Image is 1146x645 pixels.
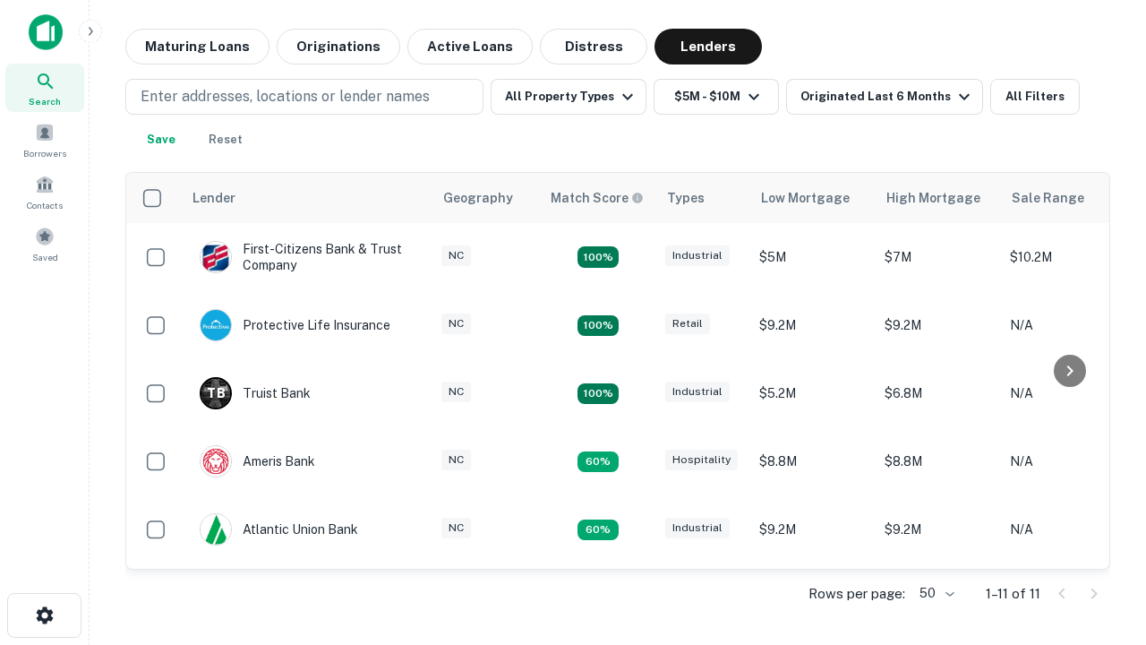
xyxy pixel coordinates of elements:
div: Capitalize uses an advanced AI algorithm to match your search with the best lender. The match sco... [551,188,644,208]
th: Types [656,173,750,223]
div: NC [441,314,471,334]
div: Atlantic Union Bank [200,513,358,546]
span: Borrowers [23,146,66,160]
button: Maturing Loans [125,29,269,64]
div: NC [441,382,471,402]
div: Lender [192,187,235,209]
h6: Match Score [551,188,640,208]
div: Protective Life Insurance [200,309,390,341]
div: Matching Properties: 2, hasApolloMatch: undefined [577,246,619,268]
a: Saved [5,219,84,268]
div: Industrial [665,518,730,538]
div: First-citizens Bank & Trust Company [200,241,415,273]
a: Contacts [5,168,84,216]
button: $5M - $10M [654,79,779,115]
th: Capitalize uses an advanced AI algorithm to match your search with the best lender. The match sco... [540,173,656,223]
td: $6.3M [876,563,1001,632]
div: NC [441,450,471,470]
img: picture [201,310,231,340]
div: Matching Properties: 2, hasApolloMatch: undefined [577,315,619,337]
div: Industrial [665,382,730,402]
th: Lender [182,173,432,223]
div: Retail [665,314,710,334]
img: picture [201,446,231,477]
button: Originations [277,29,400,64]
button: All Filters [990,79,1080,115]
p: Rows per page: [808,583,905,605]
td: $7M [876,223,1001,291]
th: Geography [432,173,540,223]
button: Originated Last 6 Months [786,79,983,115]
div: High Mortgage [886,187,980,209]
div: Matching Properties: 1, hasApolloMatch: undefined [577,451,619,473]
div: Types [667,187,705,209]
div: Ameris Bank [200,445,315,477]
div: Industrial [665,245,730,266]
div: Hospitality [665,450,738,470]
td: $6.8M [876,359,1001,427]
td: $9.2M [876,495,1001,563]
td: $9.2M [750,291,876,359]
td: $9.2M [876,291,1001,359]
div: NC [441,245,471,266]
button: Distress [540,29,647,64]
a: Borrowers [5,116,84,164]
div: Geography [443,187,513,209]
div: Originated Last 6 Months [800,86,975,107]
button: Reset [197,122,254,158]
p: 1–11 of 11 [986,583,1040,605]
td: $8.8M [750,427,876,495]
div: Low Mortgage [761,187,850,209]
button: All Property Types [491,79,646,115]
img: picture [201,514,231,545]
span: Search [29,94,61,108]
td: $5M [750,223,876,291]
div: Matching Properties: 3, hasApolloMatch: undefined [577,383,619,405]
span: Contacts [27,198,63,212]
a: Search [5,64,84,112]
button: Save your search to get updates of matches that match your search criteria. [133,122,190,158]
td: $8.8M [876,427,1001,495]
td: $6.3M [750,563,876,632]
button: Lenders [654,29,762,64]
td: $5.2M [750,359,876,427]
td: $9.2M [750,495,876,563]
p: Enter addresses, locations or lender names [141,86,430,107]
button: Enter addresses, locations or lender names [125,79,483,115]
div: Matching Properties: 1, hasApolloMatch: undefined [577,520,619,541]
iframe: Chat Widget [1056,444,1146,530]
div: Truist Bank [200,377,311,409]
th: Low Mortgage [750,173,876,223]
span: Saved [32,250,58,264]
div: NC [441,518,471,538]
p: T B [207,384,225,403]
button: Active Loans [407,29,533,64]
img: picture [201,242,231,272]
img: capitalize-icon.png [29,14,63,50]
th: High Mortgage [876,173,1001,223]
div: 50 [912,580,957,606]
div: Sale Range [1012,187,1084,209]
